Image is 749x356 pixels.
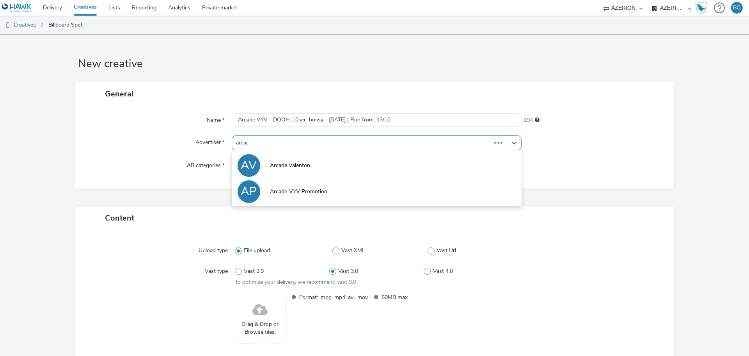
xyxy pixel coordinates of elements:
label: Advertiser * [192,135,228,146]
label: Vast type [202,264,231,275]
span: 194 [524,116,533,124]
label: Name * [204,113,228,124]
span: Arcade Valenton [270,162,310,169]
label: IAB categories * [182,158,228,169]
span: Arcade-VYV Promotion [270,188,327,196]
img: dooh [4,21,12,29]
span: Vast 4.0 [433,267,453,275]
h1: New creative [75,57,674,71]
img: undefined Logo [2,3,32,13]
span: Content [105,213,134,223]
span: 50MB max [382,293,450,302]
span: To optimize your delivery, we recommend vast 3.0 [235,278,356,286]
span: Format: .mpg .mp4 .avi .mov [299,293,368,302]
div: AV [241,155,257,176]
div: Maximum 255 characters [535,116,540,124]
a: Hawk Academy [695,2,710,14]
div: BÖ [733,2,741,14]
span: File upload [244,247,270,255]
div: AP [241,181,257,203]
span: Vast Url [437,247,456,255]
a: Billboard Spot [44,16,87,34]
span: Vast XML [341,247,365,255]
img: Hawk Academy [695,2,707,14]
span: Drag & Drop or Browse files. [239,320,281,336]
input: Name [232,113,522,127]
span: Vast 3.0 [338,267,358,275]
span: Vast 2.0 [244,267,264,275]
span: General [105,89,133,99]
label: Upload type [195,244,231,255]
